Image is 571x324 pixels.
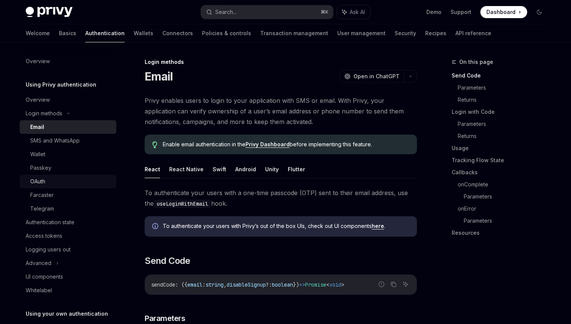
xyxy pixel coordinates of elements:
span: Open in ChatGPT [353,73,400,80]
a: Logging users out [20,243,116,256]
h1: Email [145,70,173,83]
a: Security [395,24,416,42]
button: Report incorrect code [377,279,386,289]
a: Demo [426,8,441,16]
a: Authentication [85,24,125,42]
div: Wallet [30,150,45,159]
span: : ({ [175,281,187,288]
a: User management [337,24,386,42]
button: Ask AI [401,279,411,289]
svg: Info [152,223,160,231]
button: React [145,160,160,178]
a: Farcaster [20,188,116,202]
a: Dashboard [480,6,527,18]
div: Search... [215,8,236,17]
span: On this page [459,57,493,67]
a: Telegram [20,202,116,215]
div: Whitelabel [26,286,52,295]
span: Send Code [145,255,190,267]
a: UI components [20,270,116,284]
span: void [329,281,341,288]
a: Parameters [458,82,551,94]
a: Usage [452,142,551,154]
img: dark logo [26,7,73,17]
a: SMS and WhatsApp [20,134,116,147]
a: Passkey [20,161,116,175]
button: Copy the contents from the code block [389,279,398,289]
span: To authenticate your users with Privy’s out of the box UIs, check out UI components . [163,222,409,230]
a: Login with Code [452,106,551,118]
svg: Tip [152,141,157,148]
a: Authentication state [20,215,116,229]
a: Whitelabel [20,284,116,297]
a: Welcome [26,24,50,42]
a: Overview [20,93,116,107]
button: Flutter [288,160,305,178]
a: Basics [59,24,76,42]
span: < [326,281,329,288]
span: disableSignup [227,281,266,288]
span: ?: [266,281,272,288]
div: Overview [26,95,50,104]
span: ⌘ K [321,9,329,15]
div: Logging users out [26,245,71,254]
span: => [299,281,305,288]
span: boolean [272,281,293,288]
button: Unity [265,160,279,178]
div: Email [30,122,44,132]
span: Dashboard [486,8,515,16]
button: Swift [213,160,226,178]
a: Wallet [20,147,116,161]
a: Send Code [452,70,551,82]
span: > [341,281,344,288]
span: email [187,281,202,288]
a: Privy Dashboard [245,141,290,148]
button: Search...⌘K [201,5,333,19]
a: Recipes [425,24,446,42]
span: sendCode [151,281,175,288]
button: Ask AI [337,5,370,19]
a: Tracking Flow State [452,154,551,166]
a: Callbacks [452,166,551,178]
span: Promise [305,281,326,288]
a: Policies & controls [202,24,251,42]
div: Overview [26,57,50,66]
button: React Native [169,160,204,178]
a: Support [451,8,471,16]
div: Telegram [30,204,54,213]
div: Advanced [26,259,51,268]
span: : [202,281,205,288]
a: Wallets [134,24,153,42]
div: Login methods [26,109,62,118]
div: Passkey [30,163,51,172]
a: API reference [455,24,491,42]
a: Connectors [162,24,193,42]
a: onError [458,203,551,215]
button: Open in ChatGPT [340,70,404,83]
a: Resources [452,227,551,239]
a: Overview [20,54,116,68]
a: here [372,223,384,229]
span: Ask AI [350,8,365,16]
div: Access tokens [26,231,62,240]
span: string [205,281,224,288]
span: , [224,281,227,288]
h5: Using your own authentication [26,309,108,318]
div: Login methods [145,58,417,66]
a: Returns [458,94,551,106]
a: Parameters [464,215,551,227]
div: Authentication state [26,218,74,227]
div: Farcaster [30,191,54,200]
a: Email [20,120,116,134]
a: onComplete [458,178,551,191]
code: useLoginWithEmail [154,200,211,208]
a: Parameters [458,118,551,130]
button: Toggle dark mode [533,6,545,18]
a: Parameters [464,191,551,203]
span: Enable email authentication in the before implementing this feature. [163,141,409,148]
a: Transaction management [260,24,328,42]
span: To authenticate your users with a one-time passcode (OTP) sent to their email address, use the hook. [145,188,417,209]
button: Android [235,160,256,178]
div: UI components [26,272,63,281]
a: OAuth [20,175,116,188]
